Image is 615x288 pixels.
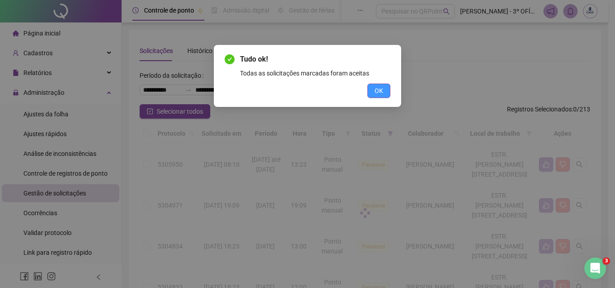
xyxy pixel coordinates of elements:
[225,54,235,64] span: check-circle
[375,86,383,96] span: OK
[584,257,606,279] iframe: Intercom live chat
[240,54,390,65] span: Tudo ok!
[367,84,390,98] button: OK
[603,257,610,265] span: 3
[240,68,390,78] div: Todas as solicitações marcadas foram aceitas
